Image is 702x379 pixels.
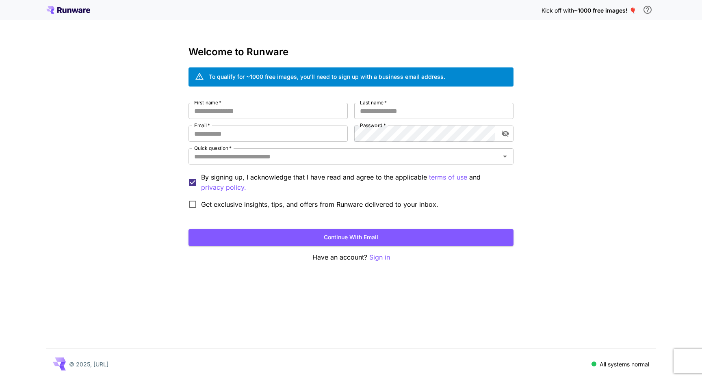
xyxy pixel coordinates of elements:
[639,2,656,18] button: In order to qualify for free credit, you need to sign up with a business email address and click ...
[429,172,467,182] p: terms of use
[360,99,387,106] label: Last name
[542,7,574,14] span: Kick off with
[498,126,513,141] button: toggle password visibility
[360,122,386,129] label: Password
[188,229,513,246] button: Continue with email
[69,360,108,368] p: © 2025, [URL]
[429,172,467,182] button: By signing up, I acknowledge that I have read and agree to the applicable and privacy policy.
[209,72,445,81] div: To qualify for ~1000 free images, you’ll need to sign up with a business email address.
[194,122,210,129] label: Email
[369,252,390,262] button: Sign in
[201,182,246,193] button: By signing up, I acknowledge that I have read and agree to the applicable terms of use and
[574,7,636,14] span: ~1000 free images! 🎈
[201,199,438,209] span: Get exclusive insights, tips, and offers from Runware delivered to your inbox.
[194,145,232,152] label: Quick question
[194,99,221,106] label: First name
[499,151,511,162] button: Open
[201,182,246,193] p: privacy policy.
[188,46,513,58] h3: Welcome to Runware
[201,172,507,193] p: By signing up, I acknowledge that I have read and agree to the applicable and
[188,252,513,262] p: Have an account?
[600,360,649,368] p: All systems normal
